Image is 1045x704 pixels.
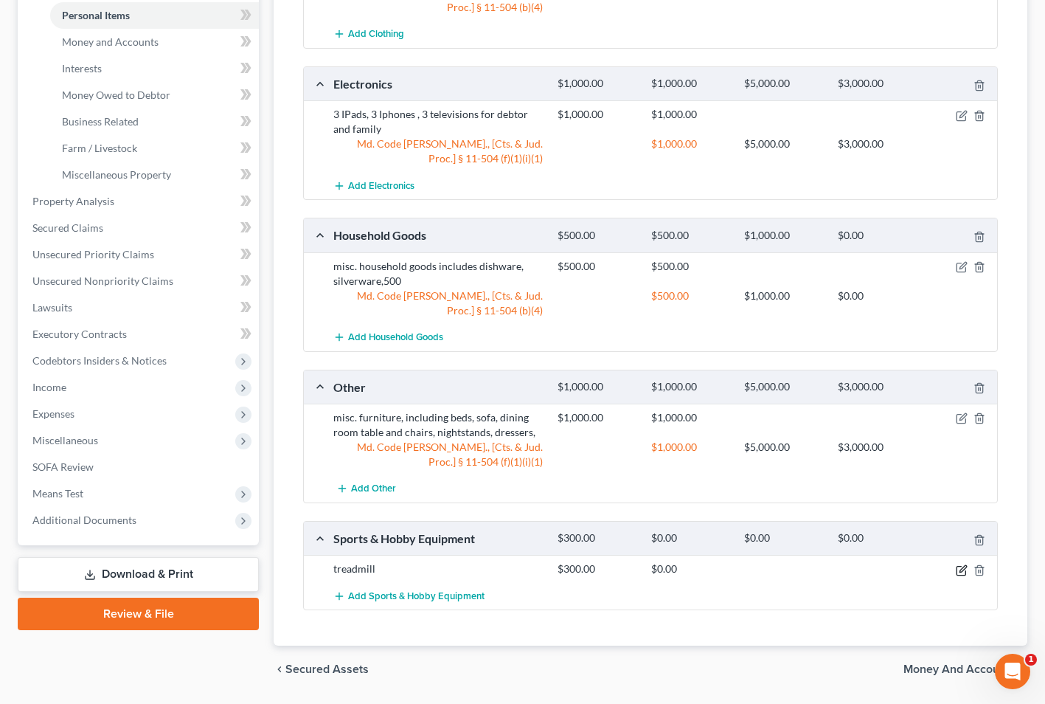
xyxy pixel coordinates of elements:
[21,188,259,215] a: Property Analysis
[18,598,259,630] a: Review & File
[32,221,103,234] span: Secured Claims
[32,460,94,473] span: SOFA Review
[903,663,1027,675] button: Money and Accounts chevron_right
[326,259,550,289] div: misc. household goods includes dishware, silverware,500
[32,514,136,526] span: Additional Documents
[32,275,173,287] span: Unsecured Nonpriority Claims
[348,29,404,41] span: Add Clothing
[50,108,259,135] a: Business Related
[18,557,259,592] a: Download & Print
[62,62,102,75] span: Interests
[644,137,737,151] div: $1,000.00
[644,410,737,425] div: $1,000.00
[348,180,414,192] span: Add Electronics
[333,582,485,610] button: Add Sports & Hobby Equipment
[644,440,737,455] div: $1,000.00
[333,324,443,351] button: Add Household Goods
[326,289,550,318] div: Md. Code [PERSON_NAME]., [Cts. & Jud. Proc.] § 11-504 (b)(4)
[62,9,130,21] span: Personal Items
[830,440,924,455] div: $3,000.00
[32,301,72,314] span: Lawsuits
[1025,654,1037,666] span: 1
[326,410,550,440] div: misc. furniture, including beds, sofa, dining room table and chairs, nightstands, dressers,
[62,168,171,181] span: Miscellaneous Property
[550,229,644,243] div: $500.00
[550,259,644,274] div: $500.00
[737,229,830,243] div: $1,000.00
[50,29,259,55] a: Money and Accounts
[737,289,830,303] div: $1,000.00
[737,440,830,455] div: $5,000.00
[50,55,259,82] a: Interests
[285,663,369,675] span: Secured Assets
[333,475,398,503] button: Add Other
[32,195,114,207] span: Property Analysis
[32,487,83,500] span: Means Test
[737,77,830,91] div: $5,000.00
[348,331,443,343] span: Add Household Goods
[326,562,550,576] div: treadmill
[32,248,154,260] span: Unsecured Priority Claims
[50,162,259,188] a: Miscellaneous Property
[830,229,924,243] div: $0.00
[830,289,924,303] div: $0.00
[348,590,485,602] span: Add Sports & Hobby Equipment
[550,562,644,576] div: $300.00
[644,77,737,91] div: $1,000.00
[62,89,170,101] span: Money Owed to Debtor
[32,354,167,367] span: Codebtors Insiders & Notices
[21,454,259,480] a: SOFA Review
[32,434,98,446] span: Miscellaneous
[737,531,830,545] div: $0.00
[32,407,74,420] span: Expenses
[830,380,924,394] div: $3,000.00
[903,663,1016,675] span: Money and Accounts
[274,663,369,675] button: chevron_left Secured Assets
[830,137,924,151] div: $3,000.00
[326,107,550,137] div: 3 IPads, 3 Iphones , 3 televisions for debtor and family
[50,135,259,162] a: Farm / Livestock
[644,229,737,243] div: $500.00
[326,531,550,546] div: Sports & Hobby Equipment
[21,241,259,268] a: Unsecured Priority Claims
[32,381,66,393] span: Income
[644,531,737,545] div: $0.00
[644,562,737,576] div: $0.00
[351,483,396,495] span: Add Other
[737,137,830,151] div: $5,000.00
[62,142,137,154] span: Farm / Livestock
[21,321,259,348] a: Executory Contracts
[333,21,404,48] button: Add Clothing
[326,227,550,243] div: Household Goods
[644,289,737,303] div: $500.00
[50,2,259,29] a: Personal Items
[333,172,414,199] button: Add Electronics
[644,380,737,394] div: $1,000.00
[326,440,550,469] div: Md. Code [PERSON_NAME]., [Cts. & Jud. Proc.] § 11-504 (f)(1)(i)(1)
[550,410,644,425] div: $1,000.00
[326,76,550,92] div: Electronics
[550,380,644,394] div: $1,000.00
[62,35,159,48] span: Money and Accounts
[21,294,259,321] a: Lawsuits
[644,107,737,122] div: $1,000.00
[326,379,550,395] div: Other
[21,215,259,241] a: Secured Claims
[830,531,924,545] div: $0.00
[326,137,550,166] div: Md. Code [PERSON_NAME]., [Cts. & Jud. Proc.] § 11-504 (f)(1)(i)(1)
[830,77,924,91] div: $3,000.00
[550,531,644,545] div: $300.00
[50,82,259,108] a: Money Owed to Debtor
[550,107,644,122] div: $1,000.00
[21,268,259,294] a: Unsecured Nonpriority Claims
[62,115,139,128] span: Business Related
[995,654,1030,689] iframe: Intercom live chat
[274,663,285,675] i: chevron_left
[644,259,737,274] div: $500.00
[32,328,127,340] span: Executory Contracts
[550,77,644,91] div: $1,000.00
[737,380,830,394] div: $5,000.00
